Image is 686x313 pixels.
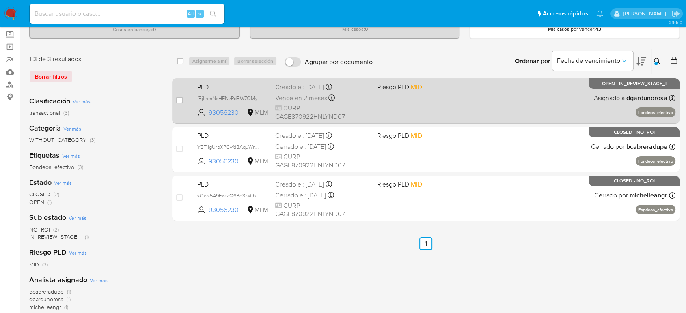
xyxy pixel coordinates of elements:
[671,9,680,18] a: Salir
[543,9,588,18] span: Accesos rápidos
[188,10,194,17] span: Alt
[623,10,669,17] p: diego.gardunorosas@mercadolibre.com.mx
[30,9,224,19] input: Buscar usuario o caso...
[205,8,221,19] button: search-icon
[669,19,682,26] span: 3.155.0
[596,10,603,17] a: Notificaciones
[198,10,201,17] span: s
